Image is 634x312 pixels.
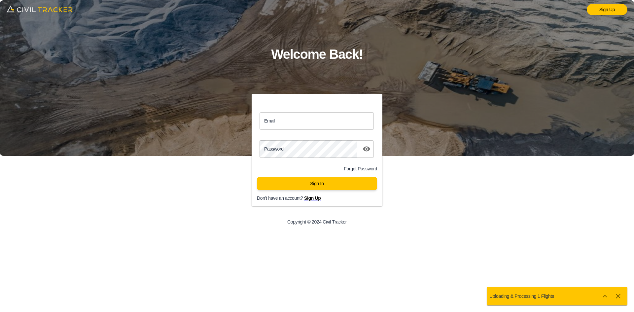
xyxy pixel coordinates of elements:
button: Show more [598,290,612,303]
p: Copyright © 2024 Civil Tracker [287,219,347,225]
a: Sign Up [587,4,627,15]
img: logo [7,3,73,15]
a: Sign Up [304,195,321,201]
h1: Welcome Back! [271,44,363,65]
p: Don't have an account? [257,195,388,201]
button: toggle password visibility [360,142,373,156]
a: Forgot Password [344,166,377,171]
p: Uploading & Processing 1 Flights [489,294,554,299]
input: email [260,112,374,130]
button: Sign In [257,177,377,190]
